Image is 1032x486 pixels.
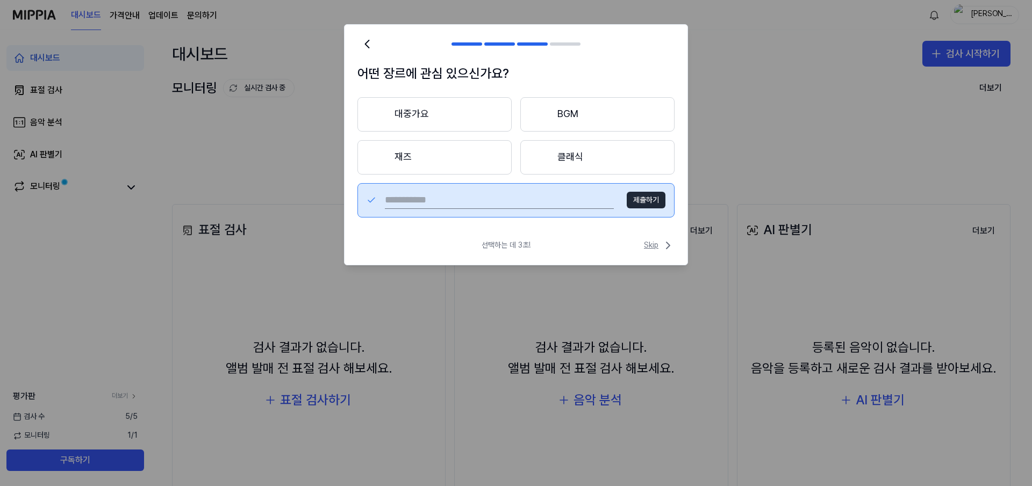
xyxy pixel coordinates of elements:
[644,239,675,252] span: Skip
[482,240,531,251] span: 선택하는 데 3초!
[520,97,675,132] button: BGM
[357,97,512,132] button: 대중가요
[642,239,675,252] button: Skip
[357,140,512,175] button: 재즈
[520,140,675,175] button: 클래식
[627,192,665,209] button: 제출하기
[357,63,675,84] h1: 어떤 장르에 관심 있으신가요?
